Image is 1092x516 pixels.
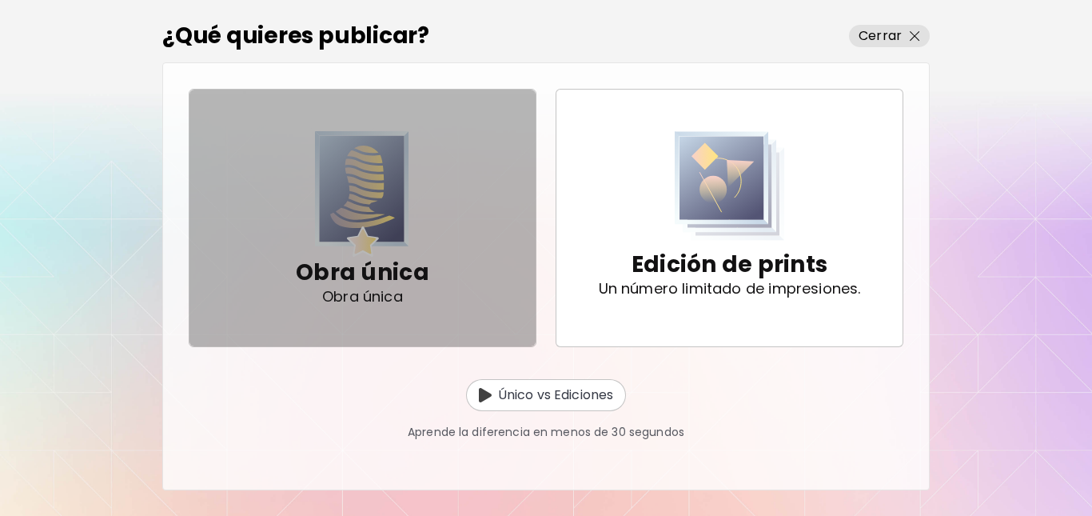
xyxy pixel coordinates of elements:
[466,379,627,411] button: Unique vs EditionÚnico vs Ediciones
[675,131,785,241] img: Print Edition
[479,388,492,402] img: Unique vs Edition
[189,89,536,347] button: Unique ArtworkObra únicaObra única
[296,257,429,289] p: Obra única
[315,131,409,257] img: Unique Artwork
[599,281,861,297] p: Un número limitado de impresiones.
[556,89,903,347] button: Print EditionEdición de printsUn número limitado de impresiones.
[498,386,614,405] p: Único vs Ediciones
[322,289,403,305] p: Obra única
[632,249,827,281] p: Edición de prints
[408,424,684,441] p: Aprende la diferencia en menos de 30 segundos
